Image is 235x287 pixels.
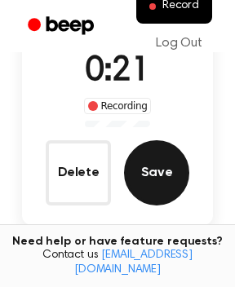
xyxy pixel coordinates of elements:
[85,55,150,89] span: 0:21
[124,140,189,205] button: Save Audio Record
[84,98,152,114] div: Recording
[16,11,109,42] a: Beep
[46,140,111,205] button: Delete Audio Record
[74,249,193,276] a: [EMAIL_ADDRESS][DOMAIN_NAME]
[10,249,225,277] span: Contact us
[140,24,219,63] a: Log Out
